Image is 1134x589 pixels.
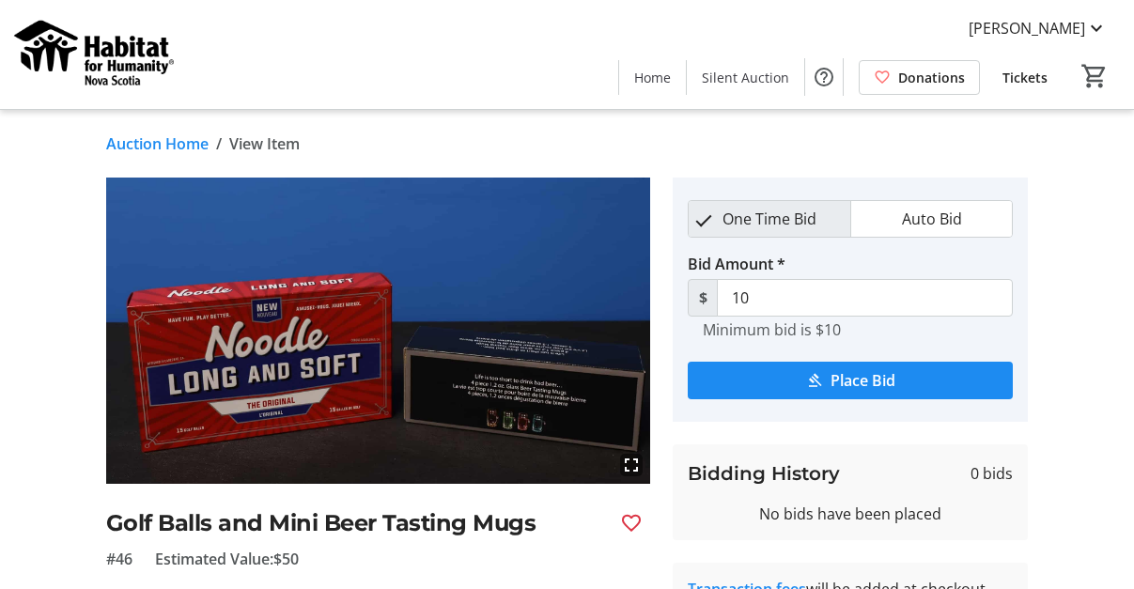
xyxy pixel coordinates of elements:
[688,362,1013,399] button: Place Bid
[106,178,651,484] img: Image
[859,60,980,95] a: Donations
[898,68,965,87] span: Donations
[216,132,222,155] span: /
[891,201,973,237] span: Auto Bid
[805,58,843,96] button: Help
[987,60,1063,95] a: Tickets
[688,459,840,488] h3: Bidding History
[229,132,300,155] span: View Item
[831,369,895,392] span: Place Bid
[1002,68,1048,87] span: Tickets
[971,462,1013,485] span: 0 bids
[954,13,1123,43] button: [PERSON_NAME]
[702,68,789,87] span: Silent Auction
[969,17,1085,39] span: [PERSON_NAME]
[688,279,718,317] span: $
[634,68,671,87] span: Home
[711,201,828,237] span: One Time Bid
[619,60,686,95] a: Home
[106,506,606,540] h2: Golf Balls and Mini Beer Tasting Mugs
[620,454,643,476] mat-icon: fullscreen
[688,253,785,275] label: Bid Amount *
[703,320,841,339] tr-hint: Minimum bid is $10
[687,60,804,95] a: Silent Auction
[1078,59,1111,93] button: Cart
[106,548,132,570] span: #46
[688,503,1013,525] div: No bids have been placed
[11,8,179,101] img: Habitat for Humanity Nova Scotia's Logo
[613,504,650,542] button: Favourite
[106,132,209,155] a: Auction Home
[155,548,299,570] span: Estimated Value: $50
